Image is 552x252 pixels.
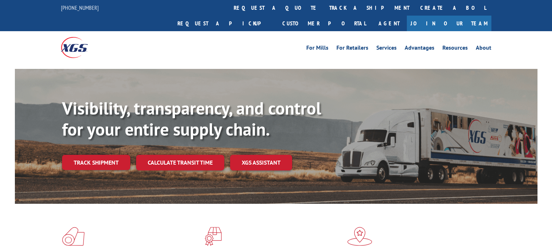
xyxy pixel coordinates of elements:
[347,227,372,246] img: xgs-icon-flagship-distribution-model-red
[62,155,130,170] a: Track shipment
[306,45,328,53] a: For Mills
[407,16,491,31] a: Join Our Team
[136,155,224,170] a: Calculate transit time
[205,227,222,246] img: xgs-icon-focused-on-flooring-red
[442,45,468,53] a: Resources
[62,97,321,140] b: Visibility, transparency, and control for your entire supply chain.
[371,16,407,31] a: Agent
[405,45,434,53] a: Advantages
[376,45,397,53] a: Services
[336,45,368,53] a: For Retailers
[172,16,277,31] a: Request a pickup
[230,155,292,170] a: XGS ASSISTANT
[277,16,371,31] a: Customer Portal
[61,4,99,11] a: [PHONE_NUMBER]
[62,227,85,246] img: xgs-icon-total-supply-chain-intelligence-red
[476,45,491,53] a: About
